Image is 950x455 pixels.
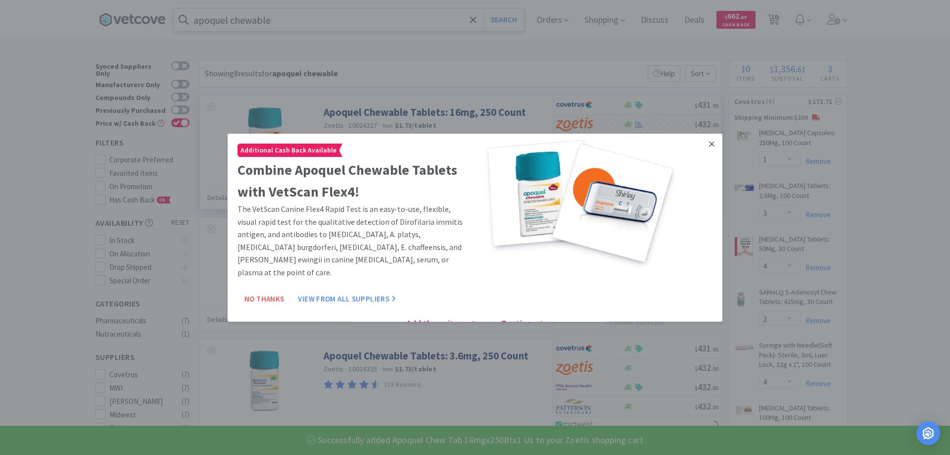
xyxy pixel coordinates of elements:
span: Additional Cash Back Available [238,144,339,156]
h4: Add these items to your Zoetis cart [398,316,552,331]
button: No Thanks [237,289,291,308]
p: The VetScan Canine Flex4 Rapid Test is an easy-to-use, flexible, visual rapid test for the qualit... [237,203,471,279]
h2: Combine Apoquel Chewable Tablets with VetScan Flex4! [237,158,471,203]
div: Open Intercom Messenger [916,421,940,445]
button: View From All Suppliers [291,289,403,308]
